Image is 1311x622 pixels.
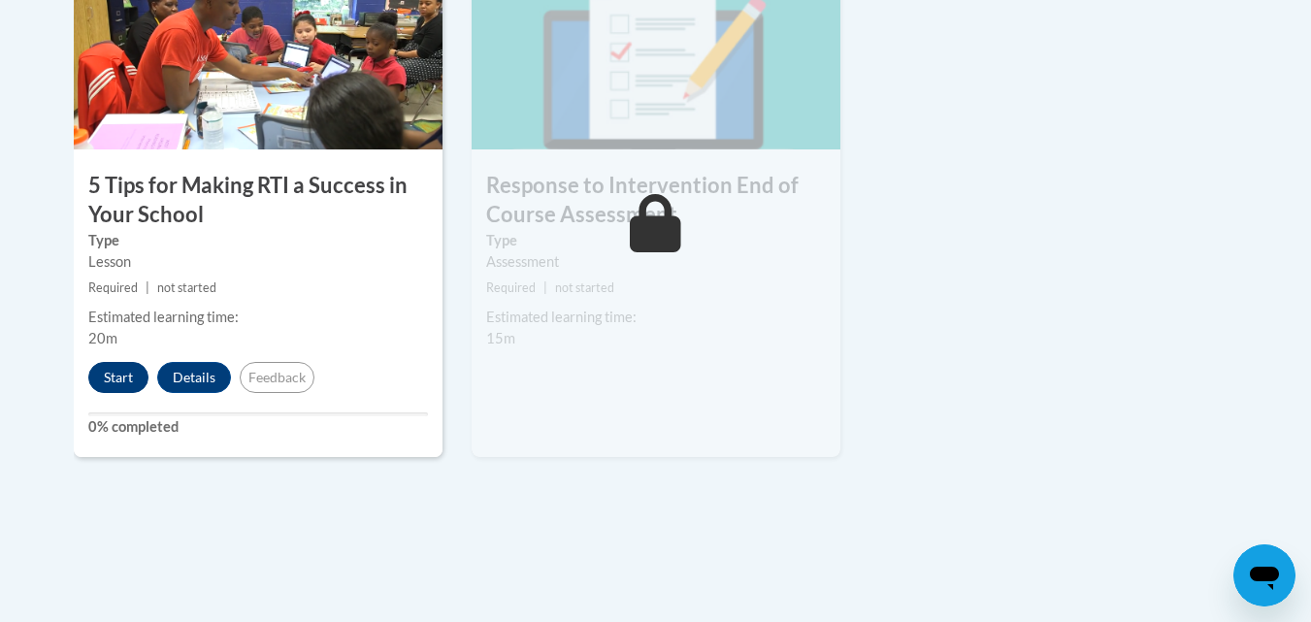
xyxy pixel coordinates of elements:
[88,416,428,438] label: 0% completed
[555,280,614,295] span: not started
[88,330,117,346] span: 20m
[157,362,231,393] button: Details
[240,362,314,393] button: Feedback
[146,280,149,295] span: |
[157,280,216,295] span: not started
[88,307,428,328] div: Estimated learning time:
[486,330,515,346] span: 15m
[88,230,428,251] label: Type
[486,307,826,328] div: Estimated learning time:
[88,362,148,393] button: Start
[1233,544,1295,606] iframe: Button to launch messaging window
[543,280,547,295] span: |
[88,280,138,295] span: Required
[486,280,536,295] span: Required
[74,171,442,231] h3: 5 Tips for Making RTI a Success in Your School
[486,230,826,251] label: Type
[88,251,428,273] div: Lesson
[486,251,826,273] div: Assessment
[472,171,840,231] h3: Response to Intervention End of Course Assessment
